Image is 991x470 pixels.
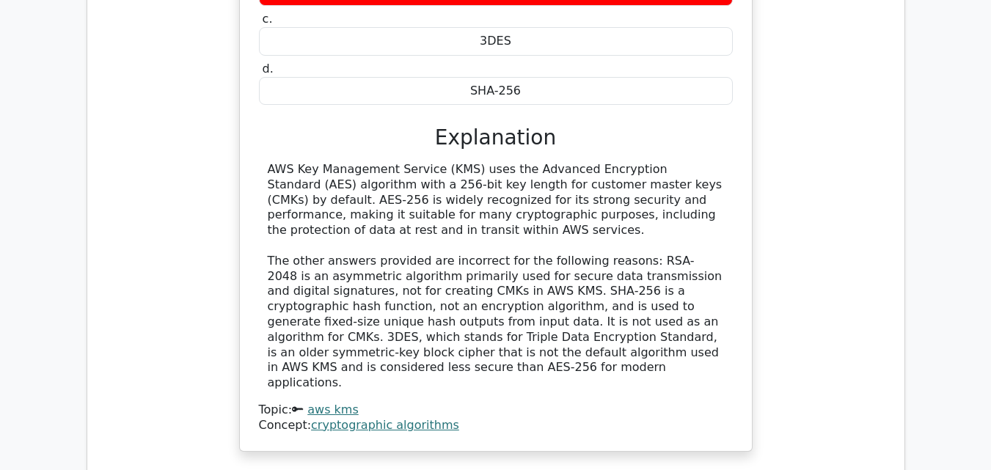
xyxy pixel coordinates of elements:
div: AWS Key Management Service (KMS) uses the Advanced Encryption Standard (AES) algorithm with a 256... [268,162,724,391]
div: SHA-256 [259,77,733,106]
div: 3DES [259,27,733,56]
span: d. [263,62,274,76]
span: c. [263,12,273,26]
div: Topic: [259,403,733,418]
a: aws kms [307,403,359,416]
h3: Explanation [268,125,724,150]
a: cryptographic algorithms [311,418,459,432]
div: Concept: [259,418,733,433]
